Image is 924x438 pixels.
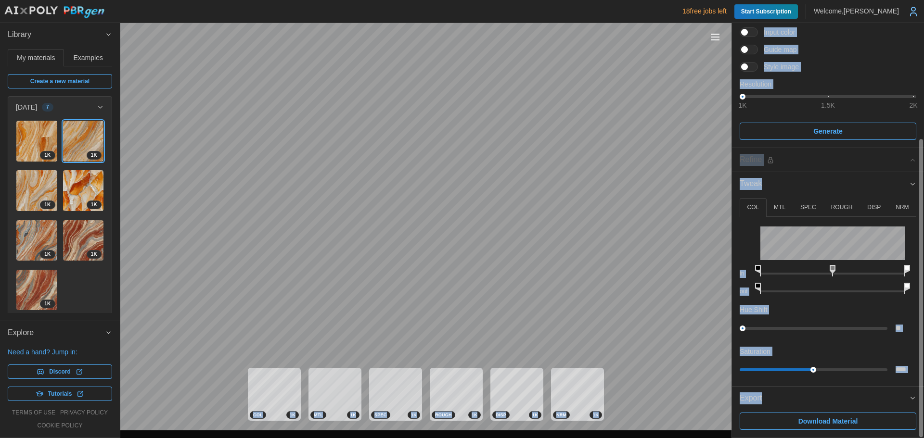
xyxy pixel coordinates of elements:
[740,347,770,356] p: Saturation
[374,412,387,418] span: SPEC
[758,62,799,72] span: Style image
[740,123,916,140] button: Generate
[472,412,477,418] span: 1 K
[44,250,51,258] span: 1 K
[740,288,753,296] p: out
[532,412,538,418] span: 1 K
[8,364,112,379] a: Discord
[44,300,51,308] span: 1 K
[732,410,924,438] div: Export
[16,170,57,211] img: U9gvw2Y41MqcVRuzBEUu
[758,27,795,37] span: Input color
[63,120,104,162] a: doC6LpDEarcDBAXTXeOP1K
[593,412,599,418] span: 1 K
[896,203,909,212] p: NRM
[740,270,753,278] p: in
[411,412,417,418] span: 1 K
[740,305,768,314] p: Hue Shift
[813,123,843,139] span: Generate
[741,4,791,19] span: Start Subscription
[74,54,103,61] span: Examples
[44,201,51,209] span: 1 K
[732,148,924,172] button: Refine
[37,422,82,430] a: cookie policy
[732,196,924,386] div: Tweak
[8,118,112,322] div: [DATE]7
[740,387,909,410] span: Export
[12,409,55,417] a: terms of use
[17,54,55,61] span: My materials
[732,387,924,410] button: Export
[740,154,909,166] div: Refine
[44,151,51,159] span: 1 K
[16,220,58,262] a: yKxCftBYIdscKbeYtM6x1K
[350,412,356,418] span: 1 K
[63,170,104,211] img: fGt53Fw3OP6QMv7dvM9v
[556,412,566,418] span: NRM
[91,151,97,159] span: 1 K
[4,6,105,19] img: AIxPoly PBRgen
[831,203,853,212] p: ROUGH
[16,270,57,311] img: h8BmA7oNbWDofHuSmMQl
[740,413,916,430] button: Download Material
[314,412,323,418] span: MTL
[8,347,112,357] p: Need a hand? Jump in:
[747,203,759,212] p: COL
[49,365,71,378] span: Discord
[16,220,57,261] img: yKxCftBYIdscKbeYtM6x
[16,121,57,162] img: gjRcqEWvhnczB3c7qUQs
[814,6,899,16] p: Welcome, [PERSON_NAME]
[867,203,881,212] p: DISP
[63,121,104,162] img: doC6LpDEarcDBAXTXeOP
[16,120,58,162] a: gjRcqEWvhnczB3c7qUQs1K
[290,412,295,418] span: 1 K
[16,269,58,311] a: h8BmA7oNbWDofHuSmMQl1K
[496,412,506,418] span: DISP
[8,321,105,345] span: Explore
[774,203,785,212] p: MTL
[16,170,58,212] a: U9gvw2Y41MqcVRuzBEUu1K
[30,75,90,88] span: Create a new material
[732,172,924,196] button: Tweak
[798,413,858,429] span: Download Material
[8,97,112,118] button: [DATE]7
[8,74,112,88] a: Create a new material
[63,170,104,212] a: fGt53Fw3OP6QMv7dvM9v1K
[63,220,104,262] a: ZPBikctXbv1Yv6iPDFvR1K
[91,201,97,209] span: 1 K
[740,79,916,89] p: Resolution
[682,6,727,16] p: 18 free jobs left
[253,412,263,418] span: COL
[8,387,112,401] a: Tutorials
[91,250,97,258] span: 1 K
[63,220,104,261] img: ZPBikctXbv1Yv6iPDFvR
[46,103,49,111] span: 7
[16,102,37,112] p: [DATE]
[734,4,798,19] a: Start Subscription
[758,45,796,54] span: Guide map
[435,412,452,418] span: ROUGH
[800,203,816,212] p: SPEC
[740,172,909,196] span: Tweak
[8,23,105,47] span: Library
[48,387,72,400] span: Tutorials
[708,30,722,44] button: Toggle viewport controls
[60,409,108,417] a: privacy policy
